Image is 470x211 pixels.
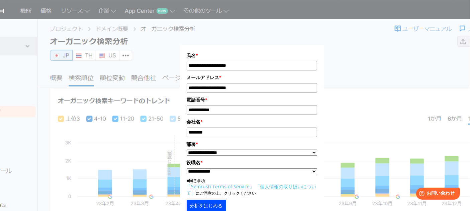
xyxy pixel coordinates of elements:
[187,159,317,166] label: 役職名
[410,185,463,204] iframe: Help widget launcher
[187,141,317,148] label: 部署
[187,178,317,196] p: ■同意事項 にご同意の上、クリックください
[187,52,317,59] label: 氏名
[187,183,255,190] a: 「Semrush Terms of Service」
[187,96,317,103] label: 電話番号
[187,118,317,126] label: 会社名
[187,74,317,81] label: メールアドレス
[187,183,316,196] a: 「個人情報の取り扱いについて」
